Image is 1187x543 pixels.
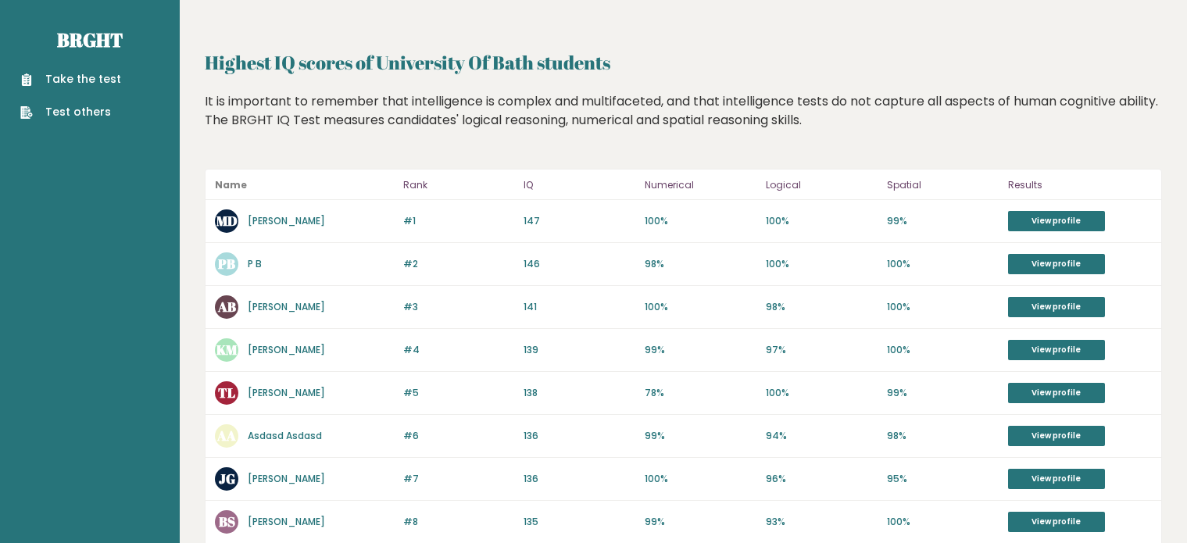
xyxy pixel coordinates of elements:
p: 147 [524,214,635,228]
p: 100% [887,343,999,357]
p: 136 [524,429,635,443]
p: #8 [403,515,515,529]
a: [PERSON_NAME] [248,386,325,399]
p: 99% [645,343,756,357]
p: 100% [766,257,878,271]
p: 95% [887,472,999,486]
p: 98% [645,257,756,271]
p: 136 [524,472,635,486]
a: Test others [20,104,121,120]
a: View profile [1008,340,1105,360]
p: 146 [524,257,635,271]
p: #7 [403,472,515,486]
p: #6 [403,429,515,443]
p: Numerical [645,176,756,195]
p: 141 [524,300,635,314]
a: Brght [57,27,123,52]
a: P B [248,257,262,270]
a: View profile [1008,426,1105,446]
a: View profile [1008,512,1105,532]
text: PB [217,255,235,273]
p: 97% [766,343,878,357]
p: 100% [887,300,999,314]
p: 99% [645,515,756,529]
p: Rank [403,176,515,195]
p: #5 [403,386,515,400]
p: #1 [403,214,515,228]
p: 100% [645,300,756,314]
p: 100% [766,214,878,228]
a: [PERSON_NAME] [248,343,325,356]
p: 100% [645,472,756,486]
p: 135 [524,515,635,529]
text: AB [217,298,236,316]
p: 100% [887,257,999,271]
a: Asdasd Asdasd [248,429,322,442]
text: KM [216,341,238,359]
p: 99% [645,429,756,443]
a: View profile [1008,254,1105,274]
a: View profile [1008,211,1105,231]
text: AA [216,427,236,445]
p: Logical [766,176,878,195]
p: 98% [887,429,999,443]
a: [PERSON_NAME] [248,472,325,485]
text: BS [219,513,235,530]
b: Name [215,178,247,191]
p: #2 [403,257,515,271]
p: 99% [887,386,999,400]
p: 96% [766,472,878,486]
a: Take the test [20,71,121,88]
p: 100% [766,386,878,400]
p: IQ [524,176,635,195]
p: 100% [645,214,756,228]
a: View profile [1008,383,1105,403]
text: MD [216,212,238,230]
p: 99% [887,214,999,228]
a: [PERSON_NAME] [248,214,325,227]
p: #4 [403,343,515,357]
p: 98% [766,300,878,314]
a: [PERSON_NAME] [248,300,325,313]
p: 78% [645,386,756,400]
p: 138 [524,386,635,400]
p: 94% [766,429,878,443]
p: #3 [403,300,515,314]
div: It is important to remember that intelligence is complex and multifaceted, and that intelligence ... [205,92,1162,153]
p: Results [1008,176,1152,195]
p: Spatial [887,176,999,195]
p: 139 [524,343,635,357]
text: JG [219,470,235,488]
p: 93% [766,515,878,529]
text: TL [218,384,235,402]
a: [PERSON_NAME] [248,515,325,528]
a: View profile [1008,469,1105,489]
h2: Highest IQ scores of University Of Bath students [205,48,1162,77]
a: View profile [1008,297,1105,317]
p: 100% [887,515,999,529]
